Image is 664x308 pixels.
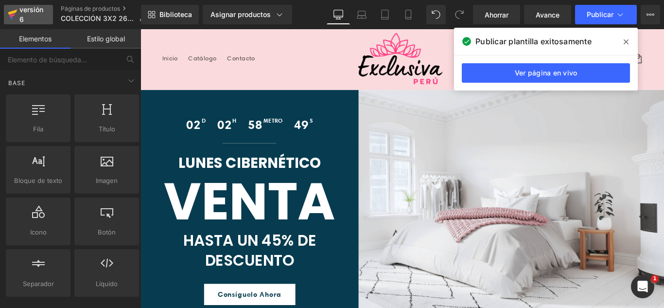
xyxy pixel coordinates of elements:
a: versión 6 [4,5,53,24]
a: Ver página en vivo [462,63,630,83]
font: VENTA [26,153,219,234]
font: 1 [653,275,657,282]
font: Ahorrar [485,11,508,19]
a: De oficina [327,5,350,24]
font: Biblioteca [159,10,192,18]
font: Botón [98,228,116,236]
font: Elementos [19,35,52,43]
a: Páginas de productos [61,5,154,13]
font: Publicar plantilla exitosamente [475,36,592,46]
span: 02 [86,99,102,116]
font: METRO [138,99,160,107]
font: Estilo global [87,35,125,43]
font: Avance [536,11,559,19]
font: Fila [33,125,43,133]
font: versión 6 [19,5,43,23]
font: D [69,99,73,107]
font: Páginas de productos [61,5,120,12]
iframe: Chat en vivo de Intercom [631,275,654,298]
font: Asignar productos [210,10,271,18]
font: Consíguelo ahora [87,293,158,303]
font: Inicio [24,28,42,37]
font: Contacto [97,28,129,37]
span: 02 [52,99,68,116]
button: Más [641,5,660,24]
a: Nueva Biblioteca [141,5,199,24]
font: Título [99,125,115,133]
span: 58 [121,99,137,116]
a: Catálogo [48,22,92,43]
span: 49 [173,99,189,116]
a: Computadora portátil [350,5,373,24]
font: Icono [30,228,47,236]
img: Exclusiva Perú [244,4,341,62]
button: Deshacer [426,5,446,24]
button: Publicar [575,5,637,24]
font: COLECCIÓN 3X2 26-08 [61,14,139,22]
font: Líquido [96,280,118,288]
font: Separador [23,280,54,288]
a: Contacto [91,22,135,43]
a: Móvil [397,5,420,24]
font: Ver página en vivo [515,69,577,77]
font: Base [8,79,25,87]
button: Rehacer [450,5,469,24]
font: S [190,99,194,107]
font: Catálogo [54,28,86,37]
font: LUNES CIBERNÉTICO [42,139,203,162]
font: Bloque de texto [14,177,62,184]
font: H [103,99,108,107]
summary: Búsqueda [506,22,527,44]
a: Inicio [18,22,48,43]
font: Imagen [96,177,118,184]
font: Publicar [587,10,613,18]
a: Tableta [373,5,397,24]
a: Avance [524,5,571,24]
font: HASTA UN 45% DE DESCUENTO [48,225,197,272]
